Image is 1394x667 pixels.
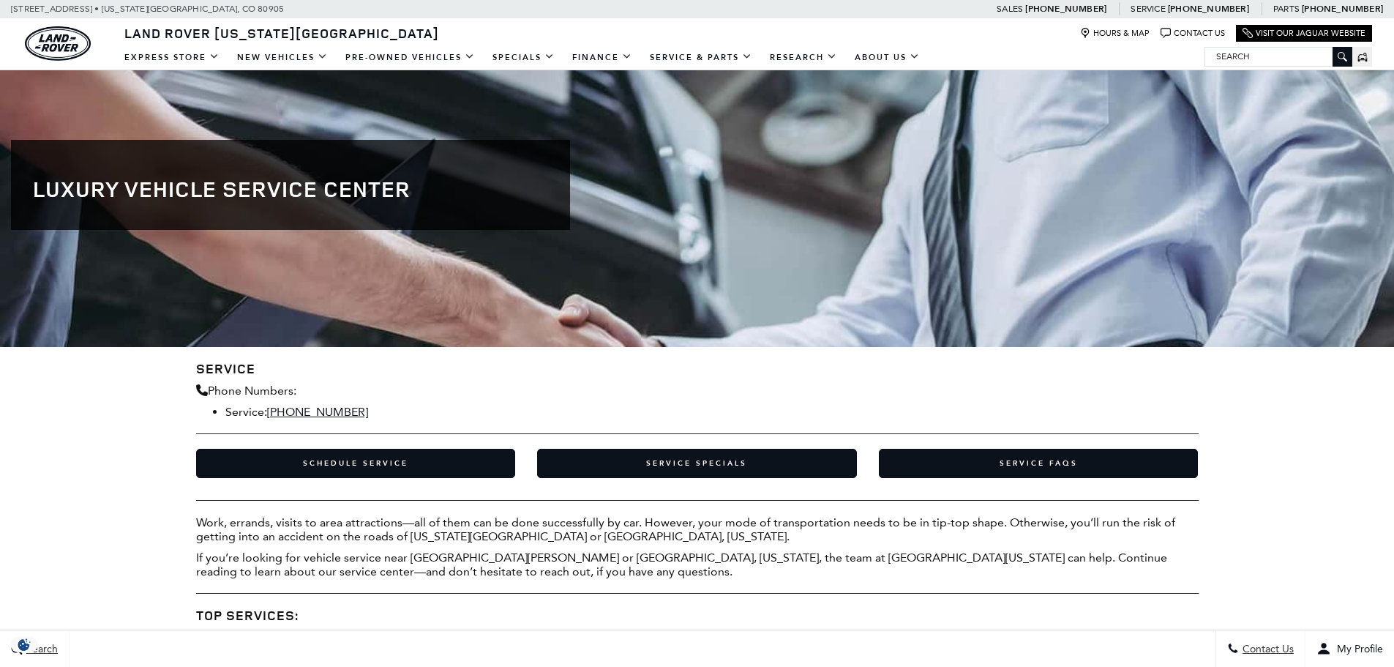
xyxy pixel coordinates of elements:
a: Finance [563,45,641,70]
a: Specials [484,45,563,70]
a: [PHONE_NUMBER] [267,405,368,419]
a: Visit Our Jaguar Website [1243,28,1365,39]
a: land-rover [25,26,91,61]
a: Service & Parts [641,45,761,70]
h1: Luxury Vehicle Service Center [33,176,548,201]
a: Service Specials [537,449,857,478]
span: Land Rover [US_STATE][GEOGRAPHIC_DATA] [124,24,439,42]
a: Research [761,45,846,70]
a: Land Rover [US_STATE][GEOGRAPHIC_DATA] [116,24,448,42]
a: [STREET_ADDRESS] • [US_STATE][GEOGRAPHIC_DATA], CO 80905 [11,4,284,14]
span: Parts [1273,4,1300,14]
input: Search [1205,48,1352,65]
section: Click to Open Cookie Consent Modal [7,637,41,652]
a: EXPRESS STORE [116,45,228,70]
a: Schedule Service [196,449,516,478]
span: Service: [225,405,267,419]
img: Opt-Out Icon [7,637,41,652]
span: Service [1131,4,1165,14]
button: Open user profile menu [1305,630,1394,667]
p: If you’re looking for vehicle service near [GEOGRAPHIC_DATA][PERSON_NAME] or [GEOGRAPHIC_DATA], [... [196,551,1199,578]
a: About Us [846,45,929,70]
a: [PHONE_NUMBER] [1302,3,1383,15]
h3: Top Services: [196,608,1199,623]
span: My Profile [1331,643,1383,655]
nav: Main Navigation [116,45,929,70]
a: Pre-Owned Vehicles [337,45,484,70]
a: [PHONE_NUMBER] [1025,3,1106,15]
a: Hours & Map [1080,28,1150,39]
img: Land Rover [25,26,91,61]
a: Service FAQs [879,449,1199,478]
a: New Vehicles [228,45,337,70]
span: Phone Numbers: [208,384,296,398]
span: Contact Us [1239,643,1294,655]
h3: Service [196,362,1199,376]
a: Contact Us [1161,28,1225,39]
span: Sales [997,4,1023,14]
a: [PHONE_NUMBER] [1168,3,1249,15]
